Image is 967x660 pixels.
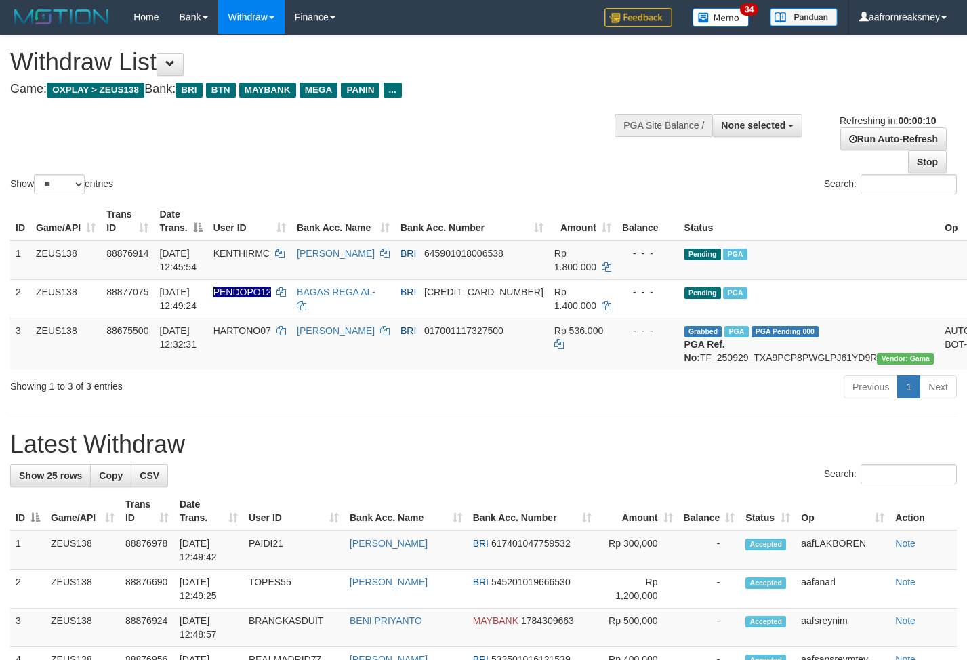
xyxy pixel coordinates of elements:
[120,531,174,570] td: 88876978
[159,287,197,311] span: [DATE] 12:49:24
[617,202,679,241] th: Balance
[174,570,243,609] td: [DATE] 12:49:25
[154,202,207,241] th: Date Trans.: activate to sort column descending
[597,609,678,647] td: Rp 500,000
[724,326,748,337] span: Marked by aaftrukkakada
[840,115,936,126] span: Refreshing in:
[521,615,574,626] span: Copy 1784309663 to clipboard
[679,202,940,241] th: Status
[740,3,758,16] span: 34
[174,492,243,531] th: Date Trans.: activate to sort column ascending
[796,609,890,647] td: aafsreynim
[10,202,30,241] th: ID
[341,83,379,98] span: PANIN
[491,538,571,549] span: Copy 617401047759532 to clipboard
[473,615,518,626] span: MAYBANK
[213,248,270,259] span: KENTHIRMC
[554,325,603,336] span: Rp 536.000
[752,326,819,337] span: PGA Pending
[213,287,272,297] span: Nama rekening ada tanda titik/strip, harap diedit
[45,531,120,570] td: ZEUS138
[131,464,168,487] a: CSV
[34,174,85,194] select: Showentries
[243,570,344,609] td: TOPES55
[597,492,678,531] th: Amount: activate to sort column ascending
[473,538,489,549] span: BRI
[693,8,749,27] img: Button%20Memo.svg
[10,241,30,280] td: 1
[549,202,617,241] th: Amount: activate to sort column ascending
[297,248,375,259] a: [PERSON_NAME]
[291,202,395,241] th: Bank Acc. Name: activate to sort column ascending
[45,492,120,531] th: Game/API: activate to sort column ascending
[604,8,672,27] img: Feedback.jpg
[679,318,940,370] td: TF_250929_TXA9PCP8PWGLPJ61YD9R
[106,248,148,259] span: 88876914
[824,174,957,194] label: Search:
[491,577,571,587] span: Copy 545201019666530 to clipboard
[622,324,674,337] div: - - -
[723,249,747,260] span: Marked by aafanarl
[384,83,402,98] span: ...
[684,326,722,337] span: Grabbed
[770,8,838,26] img: panduan.png
[140,470,159,481] span: CSV
[622,285,674,299] div: - - -
[174,531,243,570] td: [DATE] 12:49:42
[106,287,148,297] span: 88877075
[840,127,947,150] a: Run Auto-Refresh
[745,539,786,550] span: Accepted
[597,531,678,570] td: Rp 300,000
[101,202,154,241] th: Trans ID: activate to sort column ascending
[10,374,393,393] div: Showing 1 to 3 of 3 entries
[297,287,375,297] a: BAGAS REGA AL-
[897,375,920,398] a: 1
[47,83,144,98] span: OXPLAY > ZEUS138
[30,279,101,318] td: ZEUS138
[30,241,101,280] td: ZEUS138
[120,492,174,531] th: Trans ID: activate to sort column ascending
[208,202,291,241] th: User ID: activate to sort column ascending
[908,150,947,173] a: Stop
[206,83,236,98] span: BTN
[740,492,796,531] th: Status: activate to sort column ascending
[350,538,428,549] a: [PERSON_NAME]
[861,464,957,484] input: Search:
[424,287,543,297] span: Copy 625501005239506 to clipboard
[120,609,174,647] td: 88876924
[159,325,197,350] span: [DATE] 12:32:31
[99,470,123,481] span: Copy
[45,609,120,647] td: ZEUS138
[344,492,468,531] th: Bank Acc. Name: activate to sort column ascending
[120,570,174,609] td: 88876690
[898,115,936,126] strong: 00:00:10
[895,538,915,549] a: Note
[213,325,271,336] span: HARTONO07
[622,247,674,260] div: - - -
[745,577,786,589] span: Accepted
[684,287,721,299] span: Pending
[678,531,741,570] td: -
[106,325,148,336] span: 88675500
[678,570,741,609] td: -
[10,83,631,96] h4: Game: Bank:
[468,492,598,531] th: Bank Acc. Number: activate to sort column ascending
[796,492,890,531] th: Op: activate to sort column ascending
[10,531,45,570] td: 1
[10,492,45,531] th: ID: activate to sort column descending
[400,248,416,259] span: BRI
[10,7,113,27] img: MOTION_logo.png
[10,570,45,609] td: 2
[45,570,120,609] td: ZEUS138
[424,325,503,336] span: Copy 017001117327500 to clipboard
[745,616,786,627] span: Accepted
[10,49,631,76] h1: Withdraw List
[395,202,549,241] th: Bank Acc. Number: activate to sort column ascending
[890,492,957,531] th: Action
[712,114,802,137] button: None selected
[895,577,915,587] a: Note
[243,492,344,531] th: User ID: activate to sort column ascending
[877,353,934,365] span: Vendor URL: https://trx31.1velocity.biz
[90,464,131,487] a: Copy
[861,174,957,194] input: Search:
